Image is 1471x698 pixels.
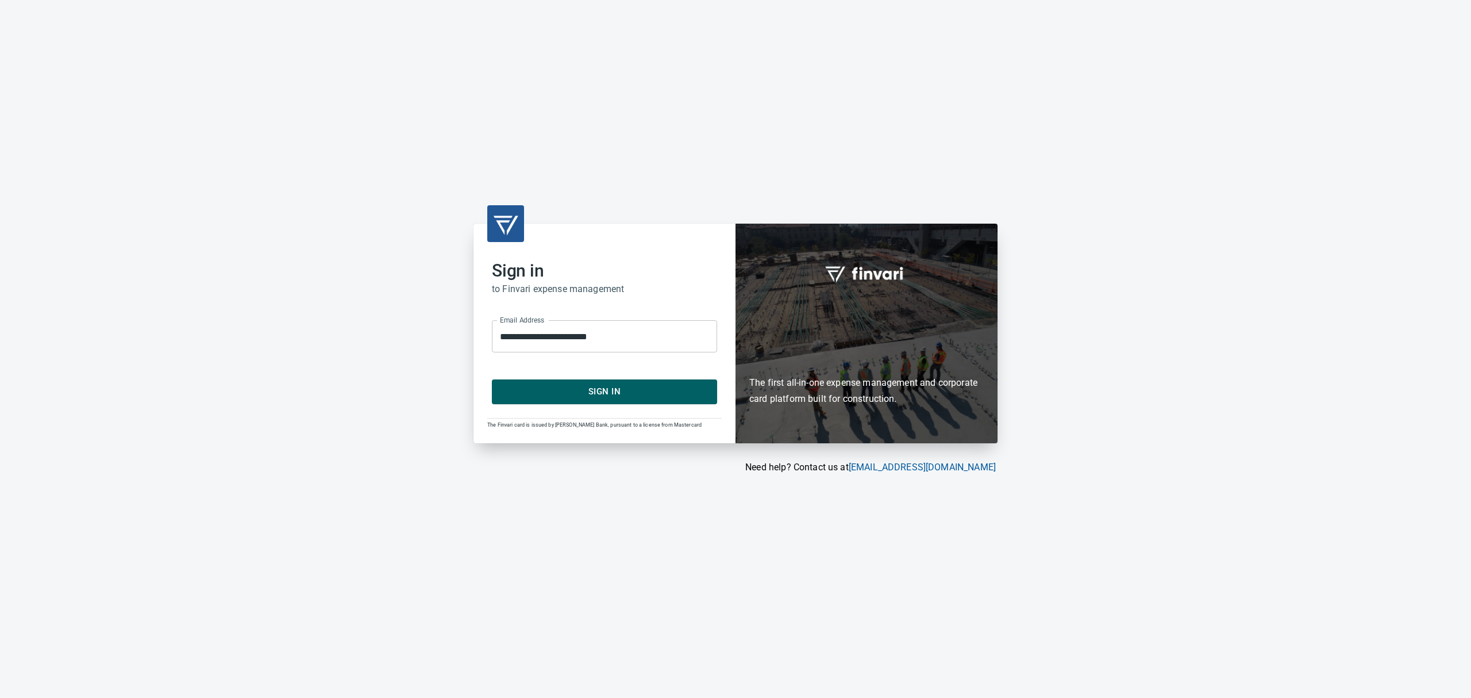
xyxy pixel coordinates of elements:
[492,260,717,281] h2: Sign in
[487,422,702,428] span: The Finvari card is issued by [PERSON_NAME] Bank, pursuant to a license from Mastercard
[492,210,519,237] img: transparent_logo.png
[823,260,910,286] img: fullword_logo_white.png
[735,224,998,443] div: Finvari
[473,461,996,474] p: Need help? Contact us at
[505,384,704,399] span: Sign In
[849,462,996,473] a: [EMAIL_ADDRESS][DOMAIN_NAME]
[492,379,717,404] button: Sign In
[749,308,984,407] h6: The first all-in-one expense management and corporate card platform built for construction.
[492,281,717,297] h6: to Finvari expense management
